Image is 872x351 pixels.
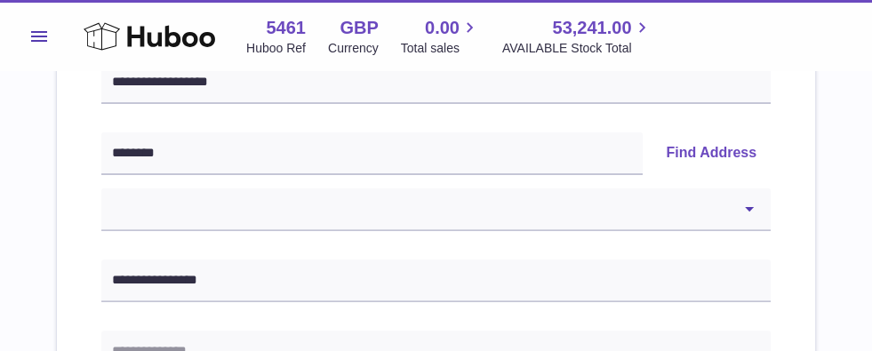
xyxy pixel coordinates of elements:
[502,40,652,57] span: AVAILABLE Stock Total
[328,40,379,57] div: Currency
[552,16,631,40] span: 53,241.00
[425,16,460,40] span: 0.00
[652,132,771,175] button: Find Address
[266,16,306,40] strong: 5461
[401,40,480,57] span: Total sales
[502,16,652,57] a: 53,241.00 AVAILABLE Stock Total
[401,16,480,57] a: 0.00 Total sales
[340,16,378,40] strong: GBP
[246,40,306,57] div: Huboo Ref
